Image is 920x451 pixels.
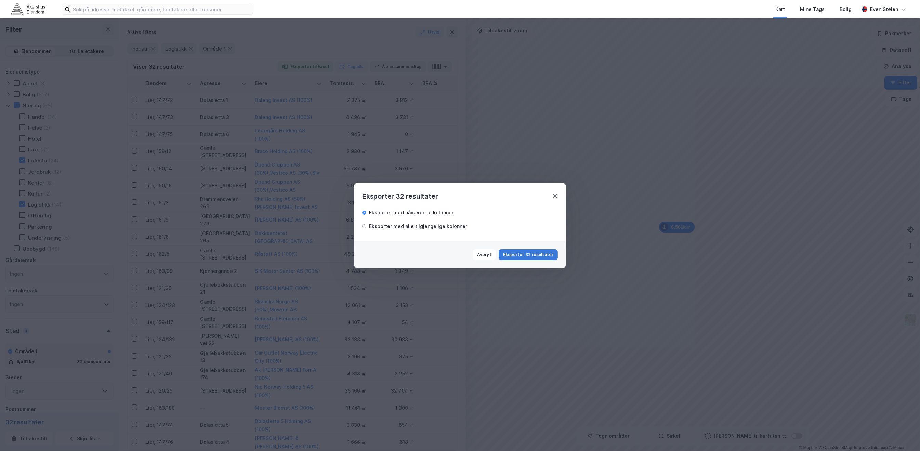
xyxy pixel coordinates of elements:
[369,209,454,217] div: Eksporter med nåværende kolonner
[369,222,467,230] div: Eksporter med alle tilgjengelige kolonner
[775,5,785,13] div: Kart
[840,5,852,13] div: Bolig
[800,5,825,13] div: Mine Tags
[886,418,920,451] div: Kontrollprogram for chat
[70,4,253,14] input: Søk på adresse, matrikkel, gårdeiere, leietakere eller personer
[11,3,45,15] img: akershus-eiendom-logo.9091f326c980b4bce74ccdd9f866810c.svg
[362,191,438,202] div: Eksporter 32 resultater
[886,418,920,451] iframe: Chat Widget
[870,5,898,13] div: Even Stølen
[473,249,496,260] button: Avbryt
[499,249,558,260] button: Eksporter 32 resultater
